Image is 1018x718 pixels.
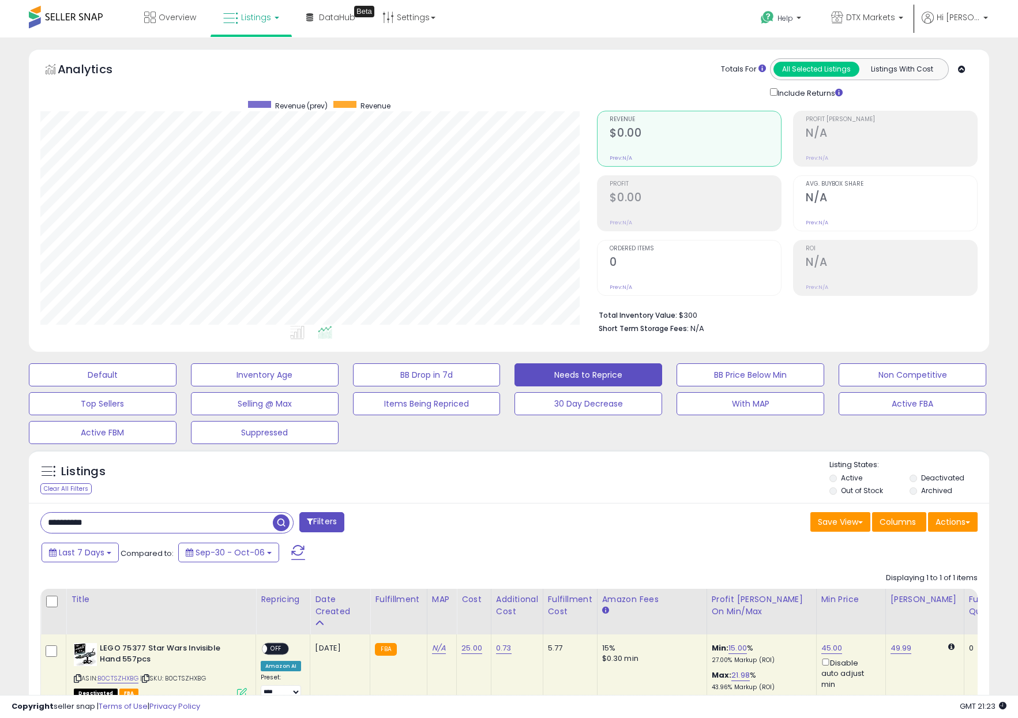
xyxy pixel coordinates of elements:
div: Cost [461,593,486,606]
a: Hi [PERSON_NAME] [922,12,988,37]
small: Prev: N/A [610,219,632,226]
div: $0.30 min [602,653,698,664]
b: Max: [712,670,732,681]
div: Totals For [721,64,766,75]
div: Disable auto adjust min [821,656,877,690]
a: 0.73 [496,642,512,654]
b: Total Inventory Value: [599,310,677,320]
h2: N/A [806,191,977,206]
strong: Copyright [12,701,54,712]
div: Fulfillable Quantity [969,593,1009,618]
div: % [712,670,807,691]
span: Profit [610,181,781,187]
div: Additional Cost [496,593,538,618]
a: Privacy Policy [149,701,200,712]
span: Hi [PERSON_NAME] [937,12,980,23]
a: 45.00 [821,642,843,654]
small: Prev: N/A [610,284,632,291]
button: Filters [299,512,344,532]
button: Default [29,363,176,386]
h5: Listings [61,464,106,480]
div: ASIN: [74,643,247,697]
img: 41-HNQB+qRL._SL40_.jpg [74,643,97,666]
span: N/A [690,323,704,334]
button: Suppressed [191,421,339,444]
button: Non Competitive [839,363,986,386]
h2: N/A [806,126,977,142]
small: Prev: N/A [806,155,828,161]
div: Preset: [261,674,301,700]
button: Inventory Age [191,363,339,386]
span: 2025-10-14 21:23 GMT [960,701,1006,712]
a: 15.00 [728,642,747,654]
i: Get Help [760,10,775,25]
span: Sep-30 - Oct-06 [196,547,265,558]
span: Revenue (prev) [275,101,328,111]
span: Overview [159,12,196,23]
p: 27.00% Markup (ROI) [712,656,807,664]
a: Help [752,2,813,37]
label: Archived [921,486,952,495]
div: Repricing [261,593,305,606]
span: Revenue [360,101,390,111]
div: MAP [432,593,452,606]
h2: 0 [610,255,781,271]
div: Tooltip anchor [354,6,374,17]
div: Include Returns [761,86,857,99]
span: Profit [PERSON_NAME] [806,116,977,123]
a: B0CTSZHXBG [97,674,138,683]
button: With MAP [677,392,824,415]
div: Amazon Fees [602,593,702,606]
label: Active [841,473,862,483]
span: Revenue [610,116,781,123]
button: Last 7 Days [42,543,119,562]
label: Out of Stock [841,486,883,495]
div: 5.77 [548,643,588,653]
span: | SKU: B0CTSZHXBG [140,674,206,683]
th: The percentage added to the cost of goods (COGS) that forms the calculator for Min & Max prices. [707,589,816,634]
small: FBA [375,643,396,656]
small: Amazon Fees. [602,606,609,616]
div: 15% [602,643,698,653]
div: % [712,643,807,664]
a: Terms of Use [99,701,148,712]
a: 49.99 [891,642,912,654]
div: [DATE] [315,643,361,653]
h2: $0.00 [610,191,781,206]
div: 0 [969,643,1005,653]
button: Top Sellers [29,392,176,415]
div: Fulfillment [375,593,422,606]
span: OFF [267,644,286,654]
span: DTX Markets [846,12,895,23]
small: Prev: N/A [610,155,632,161]
h2: N/A [806,255,977,271]
button: Items Being Repriced [353,392,501,415]
h2: $0.00 [610,126,781,142]
div: Displaying 1 to 1 of 1 items [886,573,978,584]
span: Listings [241,12,271,23]
label: Deactivated [921,473,964,483]
div: Title [71,593,251,606]
div: Min Price [821,593,881,606]
div: Clear All Filters [40,483,92,494]
button: Selling @ Max [191,392,339,415]
div: seller snap | | [12,701,200,712]
span: Help [777,13,793,23]
span: Compared to: [121,548,174,559]
div: Profit [PERSON_NAME] on Min/Max [712,593,812,618]
a: N/A [432,642,446,654]
button: Save View [810,512,870,532]
button: Sep-30 - Oct-06 [178,543,279,562]
span: Last 7 Days [59,547,104,558]
div: Date Created [315,593,365,618]
span: Columns [880,516,916,528]
button: Actions [928,512,978,532]
small: Prev: N/A [806,219,828,226]
b: Short Term Storage Fees: [599,324,689,333]
a: 21.98 [731,670,750,681]
p: Listing States: [829,460,989,471]
span: Avg. Buybox Share [806,181,977,187]
b: LEGO 75377 Star Wars Invisible Hand 557pcs [100,643,240,667]
b: Min: [712,642,729,653]
div: Fulfillment Cost [548,593,592,618]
